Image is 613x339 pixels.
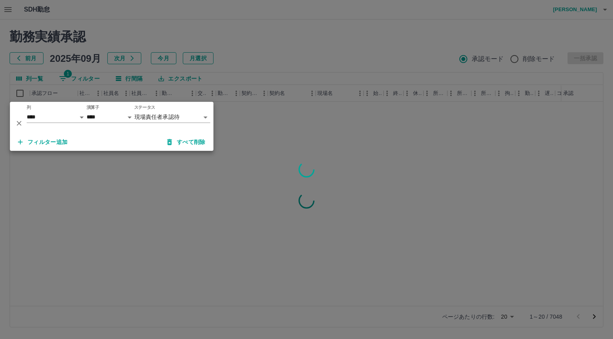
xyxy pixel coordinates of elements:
button: すべて削除 [161,135,212,149]
label: 列 [27,104,31,110]
button: 削除 [13,118,25,130]
div: 現場責任者承認待 [134,111,210,123]
button: フィルター追加 [12,135,74,149]
label: ステータス [134,104,155,110]
label: 演算子 [87,104,99,110]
